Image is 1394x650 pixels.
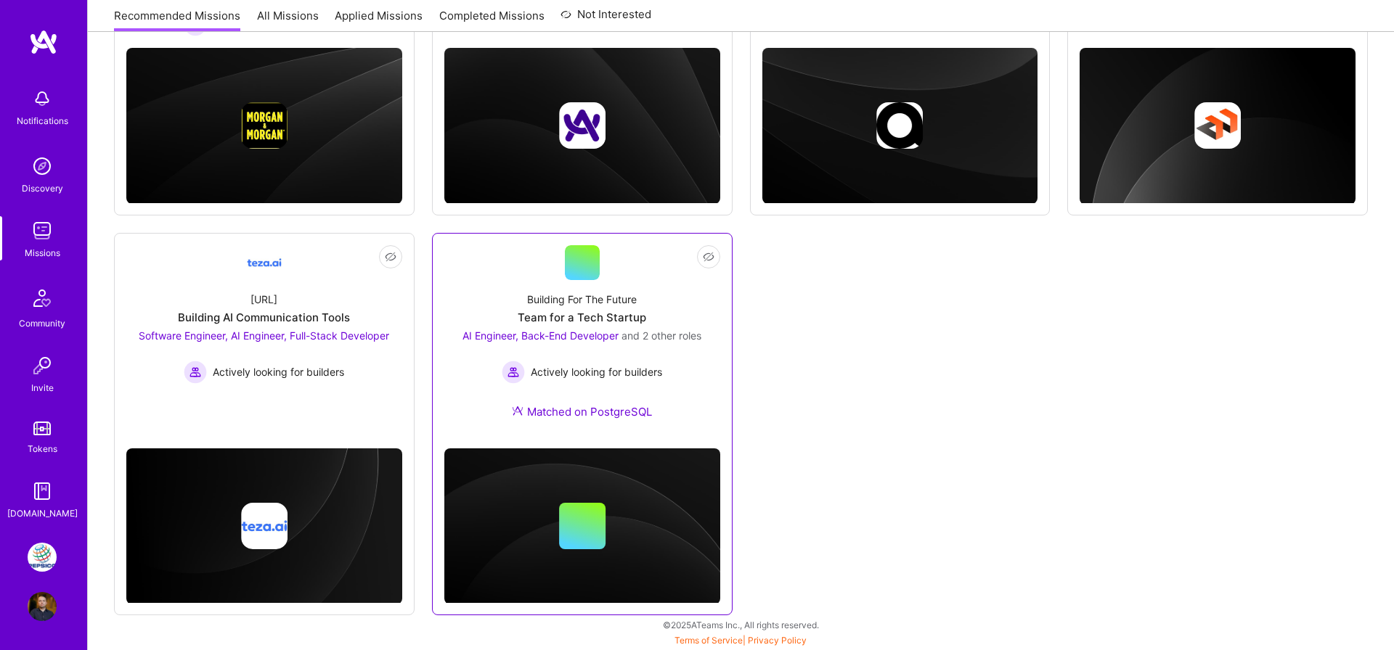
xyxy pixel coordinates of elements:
[748,635,807,646] a: Privacy Policy
[462,329,619,342] span: AI Engineer, Back-End Developer
[502,361,525,384] img: Actively looking for builders
[241,503,288,549] img: Company logo
[22,181,63,196] div: Discovery
[527,292,637,307] div: Building For The Future
[385,251,396,263] i: icon EyeClosed
[703,251,714,263] i: icon EyeClosed
[28,543,57,572] img: PepsiCo: SodaStream Intl. 2024 AOP
[335,8,423,32] a: Applied Missions
[1080,48,1356,204] img: cover
[241,102,288,149] img: Company logo
[126,245,402,419] a: Company Logo[URL]Building AI Communication ToolsSoftware Engineer, AI Engineer, Full-Stack Develo...
[24,592,60,621] a: User Avatar
[762,48,1038,204] img: cover
[531,364,662,379] span: Actively looking for builders
[139,329,389,342] span: Software Engineer, AI Engineer, Full-Stack Developer
[178,310,350,325] div: Building AI Communication Tools
[512,404,652,419] div: Matched on PostgreSQL
[28,477,57,506] img: guide book
[559,102,606,149] img: Company logo
[184,361,207,384] img: Actively looking for builders
[444,245,720,437] a: Building For The FutureTeam for a Tech StartupAI Engineer, Back-End Developer and 2 other rolesAc...
[518,310,646,325] div: Team for a Tech Startup
[250,292,277,307] div: [URL]
[28,152,57,181] img: discovery
[247,245,282,280] img: Company Logo
[17,113,68,128] div: Notifications
[87,606,1394,643] div: © 2025 ATeams Inc., All rights reserved.
[28,351,57,380] img: Invite
[29,29,58,55] img: logo
[444,48,720,204] img: cover
[439,8,545,32] a: Completed Missions
[444,448,720,604] img: cover
[28,592,57,621] img: User Avatar
[7,506,78,521] div: [DOMAIN_NAME]
[28,84,57,113] img: bell
[621,329,701,342] span: and 2 other roles
[24,543,60,572] a: PepsiCo: SodaStream Intl. 2024 AOP
[25,281,60,316] img: Community
[114,8,240,32] a: Recommended Missions
[674,635,743,646] a: Terms of Service
[31,380,54,395] div: Invite
[213,364,344,379] span: Actively looking for builders
[28,216,57,245] img: teamwork
[1194,102,1241,149] img: Company logo
[33,421,51,435] img: tokens
[126,448,402,604] img: cover
[28,441,57,456] div: Tokens
[512,405,523,416] img: Ateam Purple Icon
[126,48,402,204] img: cover
[674,635,807,646] span: |
[876,102,923,149] img: Company logo
[25,245,60,260] div: Missions
[19,316,65,331] div: Community
[561,6,651,32] a: Not Interested
[257,8,319,32] a: All Missions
